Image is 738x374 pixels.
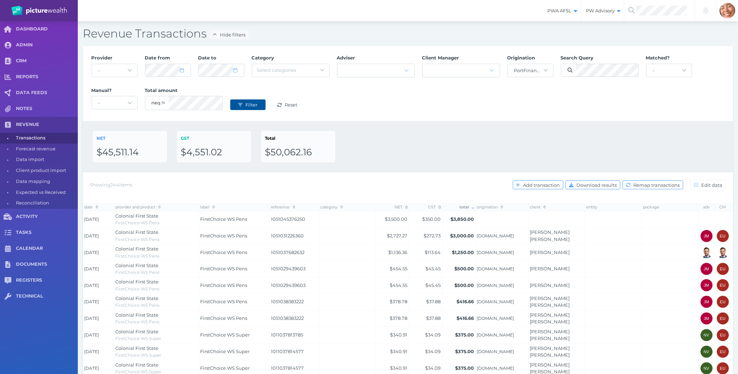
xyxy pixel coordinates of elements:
[270,244,319,261] td: 1051037682632
[152,96,165,110] select: eq = equals; neq = not equals; lt = less than; gt = greater than
[561,55,594,61] span: Search Query
[476,244,529,261] td: BradleyBond.cm
[16,144,75,155] span: Forecast revenue
[507,55,535,61] span: Origination
[145,87,178,93] span: Total amount
[116,253,160,259] span: FirstChoice WS Pens
[16,74,78,80] span: REPORTS
[116,237,160,242] span: FirstChoice WS Pens
[83,228,114,244] td: [DATE]
[270,277,319,294] td: 1051029439603
[717,296,729,308] div: External user
[201,249,248,255] span: FirstChoice WS Pens
[181,146,247,159] div: $4,551.02
[717,346,729,358] div: External user
[425,349,441,354] span: $34.09
[16,122,78,128] span: REVENUE
[530,295,570,308] a: [PERSON_NAME] [PERSON_NAME]
[16,230,78,236] span: TASKS
[704,234,709,238] span: JM
[271,265,318,272] span: 1051029439603
[424,233,441,238] span: $272.73
[116,336,162,341] span: FirstChoice WS Super
[16,246,78,252] span: CALENDAR
[116,329,159,334] span: Colonial First State
[717,246,729,258] img: Brad Bond
[700,182,726,188] span: Edit data
[271,298,318,305] span: 1051038383222
[90,182,132,188] span: Showing 244 items
[530,229,570,242] a: [PERSON_NAME] [PERSON_NAME]
[476,327,529,344] td: JohnDoonan.cm
[116,312,159,318] span: Colonial First State
[16,133,75,144] span: Transactions
[425,249,441,255] span: $113.64
[83,244,114,261] td: [DATE]
[83,277,114,294] td: [DATE]
[270,294,319,310] td: 1051038383222
[476,310,529,327] td: TrevorMarano.cm
[477,316,527,321] span: [DOMAIN_NAME]
[530,312,570,325] a: [PERSON_NAME] [PERSON_NAME]
[390,365,408,371] span: $340.91
[271,348,318,355] span: 1011037814577
[270,261,319,277] td: 1051029439603
[390,282,408,288] span: $454.55
[459,205,474,209] span: total
[622,180,683,189] button: Remap transactions
[476,277,529,294] td: TrevorMarano.cm
[477,233,527,239] span: [DOMAIN_NAME]
[201,299,248,304] span: FirstChoice WS Pens
[477,299,527,305] span: [DOMAIN_NAME]
[575,182,620,188] span: Download results
[457,315,474,321] span: $416.66
[585,203,642,211] th: entity
[83,261,114,277] td: [DATE]
[425,365,441,371] span: $34.09
[116,319,160,324] span: FirstChoice WS Pens
[390,349,408,354] span: $340.91
[16,42,78,48] span: ADMIN
[201,205,215,209] span: label
[476,294,529,310] td: TrevorMarano.cm
[426,266,441,271] span: $45.45
[452,249,474,255] span: $1,250.00
[451,216,474,222] span: $3,850.00
[271,205,295,209] span: reference
[265,136,275,141] span: Total
[715,203,731,211] th: CM
[425,332,441,338] span: $34.09
[477,250,527,255] span: [DOMAIN_NAME]
[209,30,249,39] button: Hide filters
[457,299,474,304] span: $416.66
[271,332,318,339] span: 1011037813785
[116,220,160,225] span: FirstChoice WS Pens
[83,327,114,344] td: [DATE]
[704,316,709,321] span: JM
[116,213,159,219] span: Colonial First State
[426,315,441,321] span: $37.88
[201,282,248,288] span: FirstChoice WS Pens
[720,234,726,238] span: EU
[477,349,527,355] span: [DOMAIN_NAME]
[92,55,113,61] span: Provider
[720,3,735,18] img: Sabrina Mena
[717,312,729,324] div: External user
[632,182,683,188] span: Remap transactions
[271,232,318,240] span: 1051031226360
[720,366,726,370] span: EU
[530,266,570,271] a: [PERSON_NAME]
[646,55,670,61] span: Matched?
[720,333,726,337] span: EU
[271,315,318,322] span: 1051038383222
[395,205,408,209] span: NET
[476,228,529,244] td: TrevorMarano.cm
[257,67,296,73] span: Select categories
[477,205,503,209] span: origination
[455,266,474,271] span: $500.00
[717,329,729,341] div: External user
[16,154,75,165] span: Data import
[698,203,715,211] th: adv
[198,55,217,61] span: Date to
[717,279,729,291] div: External user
